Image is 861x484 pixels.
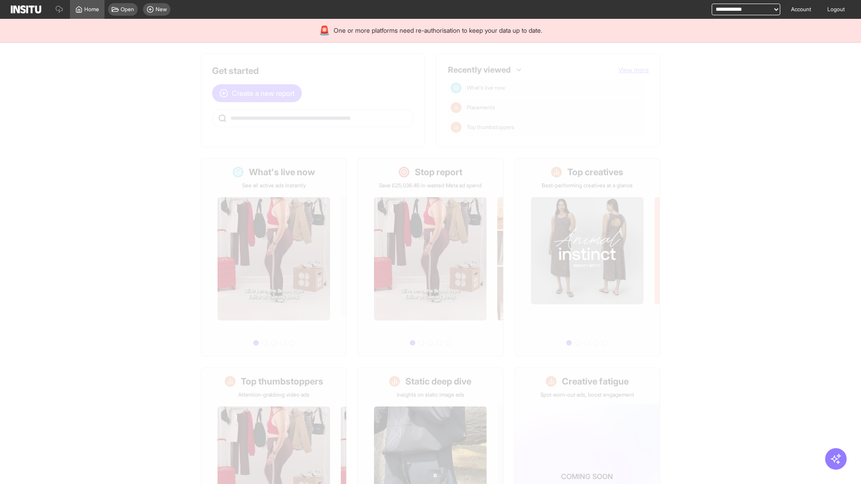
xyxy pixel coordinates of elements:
[11,5,41,13] img: Logo
[84,6,99,13] span: Home
[156,6,167,13] span: New
[319,24,330,37] div: 🚨
[121,6,134,13] span: Open
[334,26,542,35] span: One or more platforms need re-authorisation to keep your data up to date.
